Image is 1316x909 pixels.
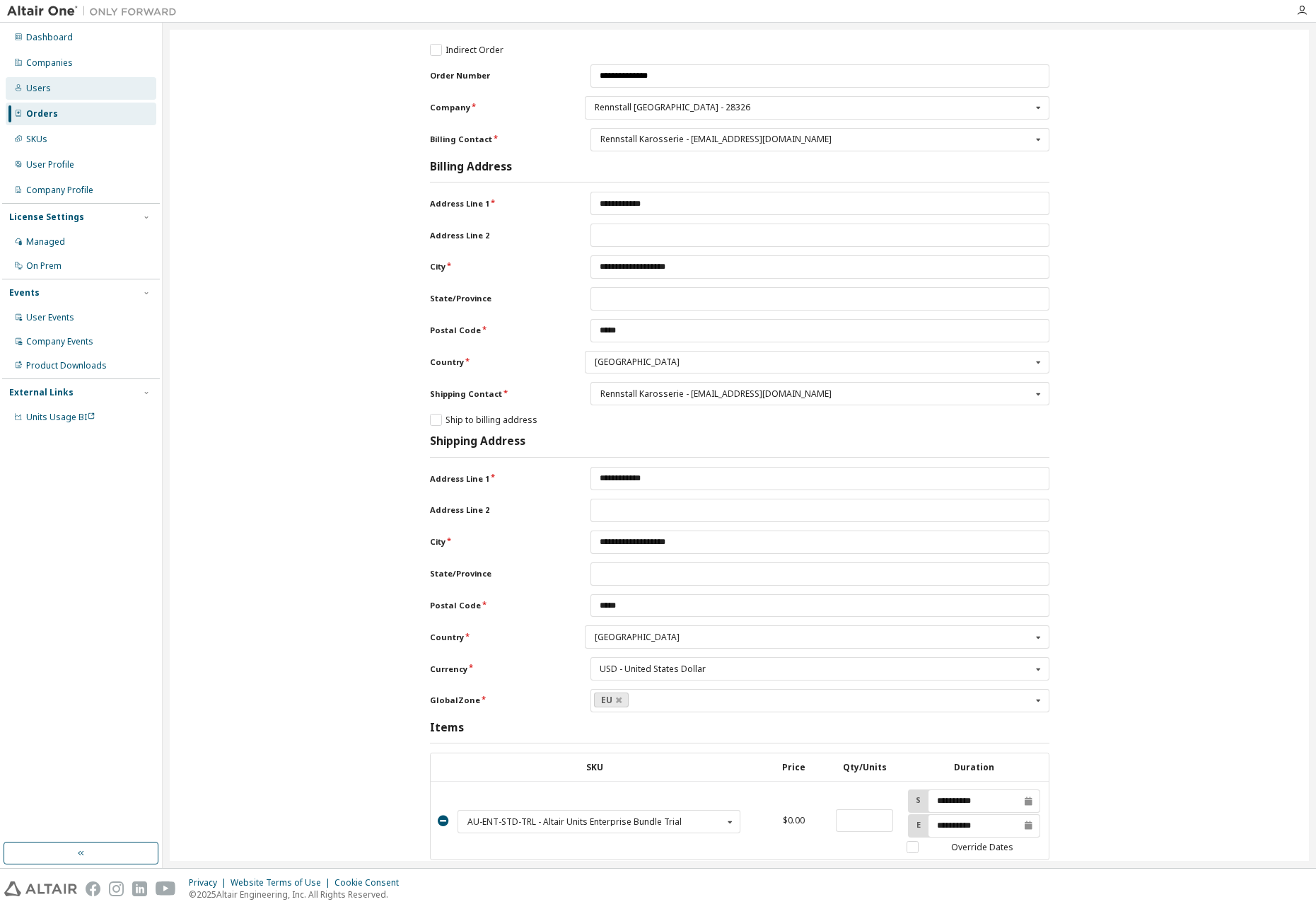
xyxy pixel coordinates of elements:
[7,4,184,18] img: Altair One
[26,83,51,94] div: Users
[9,287,40,299] div: Events
[132,881,147,896] img: linkedin.svg
[26,185,93,196] div: Company Profile
[9,387,74,398] div: External Links
[590,287,1049,311] input: State/Province
[909,794,924,806] label: S
[430,536,567,548] label: City
[590,531,1049,554] input: City
[430,473,567,485] label: Address Line 1
[430,102,561,113] label: Company
[585,625,1049,649] div: Country
[156,881,176,896] img: youtube.svg
[189,888,407,901] p: © 2025 Altair Engineering, Inc. All Rights Reserved.
[430,261,567,272] label: City
[590,319,1049,342] input: Postal Code
[829,753,900,781] th: Qty/Units
[595,358,1031,366] div: [GEOGRAPHIC_DATA]
[595,103,1031,112] div: Rennstall [GEOGRAPHIC_DATA] - 28326
[431,753,759,781] th: SKU
[430,230,567,241] label: Address Line 2
[590,255,1049,279] input: City
[430,70,567,81] label: Order Number
[26,108,58,120] div: Orders
[26,336,93,347] div: Company Events
[430,325,567,336] label: Postal Code
[430,600,567,611] label: Postal Code
[26,57,73,69] div: Companies
[4,881,77,896] img: altair_logo.svg
[26,260,62,272] div: On Prem
[430,695,567,706] label: GlobalZone
[26,312,74,323] div: User Events
[590,192,1049,215] input: Address Line 1
[595,633,1031,642] div: [GEOGRAPHIC_DATA]
[594,693,628,707] a: EU
[26,159,74,170] div: User Profile
[585,96,1049,120] div: Company
[430,388,567,400] label: Shipping Contact
[334,877,407,888] div: Cookie Consent
[430,504,567,516] label: Address Line 2
[430,160,512,174] h3: Billing Address
[26,411,95,423] span: Units Usage BI
[231,877,334,888] div: Website Terms of Use
[26,134,47,145] div: SKUs
[585,351,1049,374] div: Country
[430,198,567,209] label: Address Line 1
[430,434,525,448] h3: Shipping Address
[600,390,1031,398] div: Rennstall Karosserie - [EMAIL_ADDRESS][DOMAIN_NAME]
[590,467,1049,490] input: Address Line 1
[590,499,1049,522] input: Address Line 2
[907,841,1042,853] label: Override Dates
[600,135,1031,144] div: Rennstall Karosserie - [EMAIL_ADDRESS][DOMAIN_NAME]
[909,819,924,830] label: E
[590,224,1049,247] input: Address Line 2
[26,236,65,248] div: Managed
[590,594,1049,618] input: Postal Code
[9,212,84,223] div: License Settings
[26,360,107,371] div: Product Downloads
[430,632,561,643] label: Country
[900,753,1049,781] th: Duration
[430,414,537,426] label: Ship to billing address
[430,664,567,675] label: Currency
[430,44,503,56] label: Indirect Order
[430,721,464,735] h3: Items
[86,881,100,896] img: facebook.svg
[590,562,1049,586] input: State/Province
[26,32,73,43] div: Dashboard
[590,128,1049,151] div: Billing Contact
[759,753,829,781] th: Price
[590,382,1049,405] div: Shipping Contact
[590,657,1049,681] div: Currency
[430,293,567,304] label: State/Province
[430,568,567,579] label: State/Province
[467,818,723,826] div: AU-ENT-STD-TRL - Altair Units Enterprise Bundle Trial
[600,665,706,673] div: USD - United States Dollar
[189,877,231,888] div: Privacy
[759,782,829,860] td: $0.00
[109,881,124,896] img: instagram.svg
[590,689,1049,712] div: GlobalZone
[430,357,561,368] label: Country
[430,134,567,145] label: Billing Contact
